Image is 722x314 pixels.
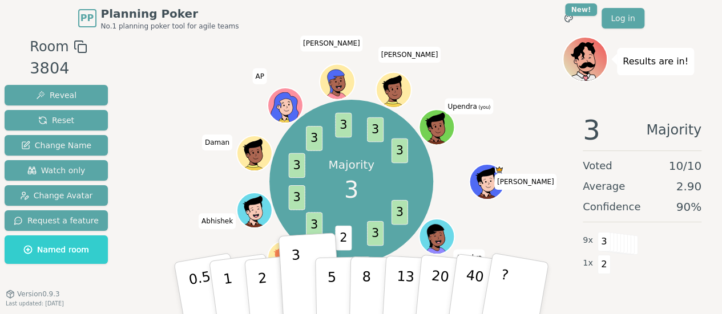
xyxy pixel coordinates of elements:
span: Reveal [36,89,76,101]
span: 2 [335,226,352,251]
span: No.1 planning poker tool for agile teams [101,22,239,31]
span: Reset [38,115,74,126]
span: Last updated: [DATE] [6,300,64,307]
span: Click to change your name [445,98,493,114]
span: 3 [288,185,305,210]
button: Change Avatar [5,185,108,206]
button: Reset [5,110,108,131]
span: 2 [598,255,611,274]
span: Watch only [27,165,86,176]
span: Average [583,178,625,194]
button: Reveal [5,85,108,105]
span: 9 x [583,234,593,247]
span: Click to change your name [252,68,267,84]
span: Click to change your name [453,249,485,265]
span: 3 [306,212,322,237]
span: 3 [335,113,352,138]
a: Log in [602,8,644,28]
span: 3 [598,232,611,251]
span: 3 [391,200,408,225]
button: Version0.9.3 [6,289,60,299]
button: Click to change your avatar [420,111,453,144]
span: 3 [288,153,305,178]
span: Named room [23,244,89,255]
span: Gajendra is the host [495,165,503,174]
span: Change Avatar [20,190,93,201]
p: 3 [291,247,303,309]
span: Click to change your name [199,213,236,229]
div: 3804 [30,57,87,80]
button: Change Name [5,135,108,156]
span: 3 [306,126,322,151]
span: Click to change your name [494,174,557,190]
span: 3 [367,117,384,142]
p: Results are in! [623,54,688,70]
span: Click to change your name [202,134,232,150]
span: Click to change your name [378,47,441,63]
span: 10 / 10 [668,158,701,174]
span: Voted [583,158,612,174]
p: Majority [328,157,374,173]
span: Click to change your name [300,35,363,51]
span: Version 0.9.3 [17,289,60,299]
span: 2.90 [676,178,701,194]
span: 3 [391,138,408,164]
div: New! [565,3,598,16]
span: PP [80,11,94,25]
span: Room [30,36,68,57]
span: 3 [344,173,358,207]
span: Planning Poker [101,6,239,22]
span: Confidence [583,199,640,215]
span: 90 % [676,199,701,215]
span: 1 x [583,257,593,270]
span: (you) [477,104,491,109]
span: Majority [646,116,701,144]
button: New! [558,8,579,28]
span: 3 [367,221,384,246]
span: Change Name [21,140,91,151]
span: 3 [583,116,600,144]
a: PPPlanning PokerNo.1 planning poker tool for agile teams [78,6,239,31]
button: Watch only [5,160,108,181]
span: Request a feature [14,215,99,226]
button: Request a feature [5,210,108,231]
button: Named room [5,235,108,264]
